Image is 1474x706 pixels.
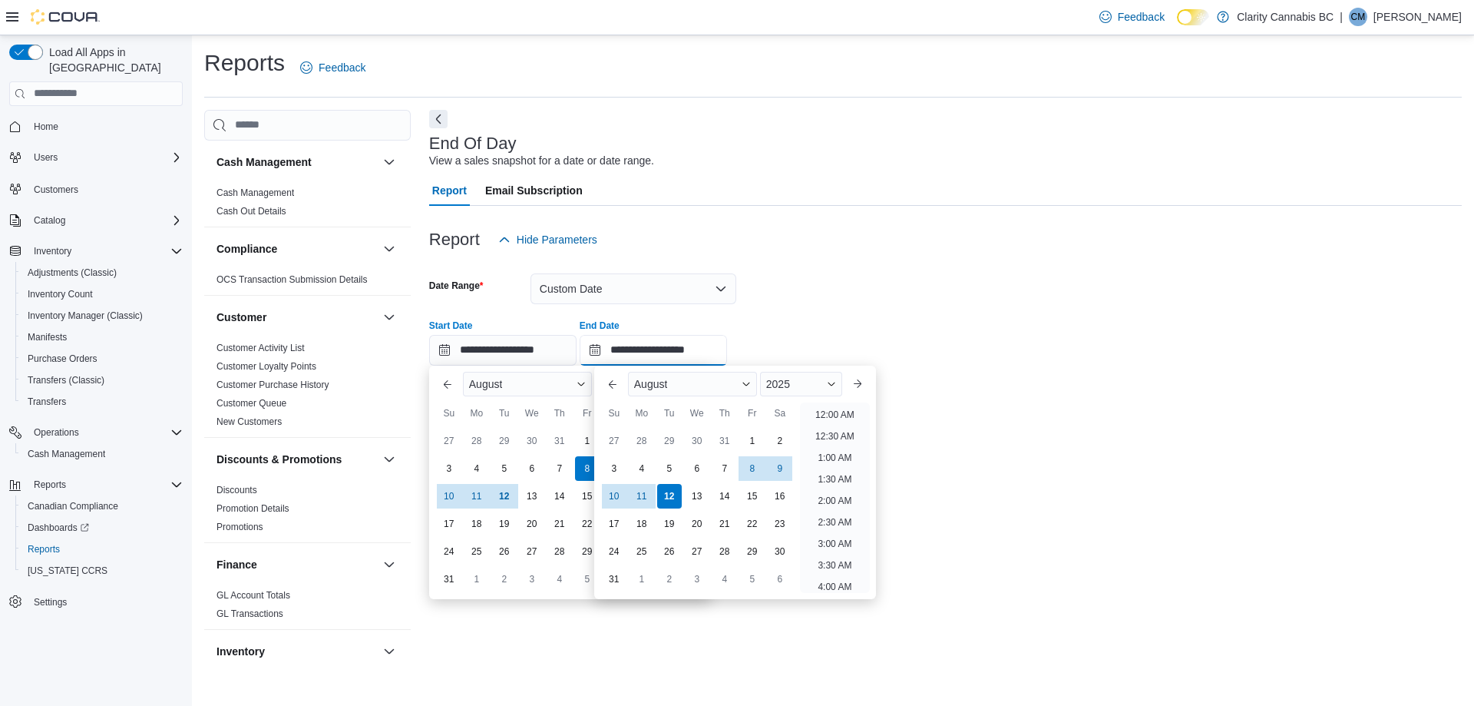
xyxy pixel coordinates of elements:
span: Canadian Compliance [28,500,118,512]
div: day-5 [492,456,517,481]
div: day-30 [685,429,709,453]
li: 2:30 AM [811,513,858,532]
a: Transfers (Classic) [21,371,111,389]
span: Catalog [34,214,65,227]
input: Press the down key to enter a popover containing a calendar. Press the escape key to close the po... [429,335,577,366]
button: Reports [28,476,72,494]
a: Promotions [216,522,263,532]
div: Sa [768,401,792,426]
div: day-8 [575,456,600,481]
span: Dashboards [28,522,89,534]
span: Customer Activity List [216,342,305,354]
span: Feedback [319,60,365,75]
a: Transfers [21,393,72,411]
span: Customer Purchase History [216,379,329,391]
div: day-26 [657,539,682,564]
div: day-4 [630,456,654,481]
div: day-14 [712,484,737,509]
h3: Discounts & Promotions [216,452,342,467]
span: Promotion Details [216,502,289,515]
div: day-3 [520,567,544,592]
li: 4:00 AM [811,578,858,596]
span: 2025 [766,378,790,390]
span: Adjustments (Classic) [21,264,183,282]
button: Custom Date [530,273,736,304]
a: Customer Purchase History [216,380,329,390]
a: Dashboards [21,519,95,537]
div: Mo [464,401,489,426]
button: Previous Month [600,372,625,396]
li: 1:00 AM [811,449,858,467]
div: day-27 [685,539,709,564]
button: Canadian Compliance [15,496,189,517]
div: We [520,401,544,426]
div: day-23 [768,512,792,536]
div: day-5 [740,567,765,592]
span: Inventory Count [21,285,183,303]
div: day-1 [464,567,489,592]
span: Reports [34,479,66,491]
button: Inventory Manager (Classic) [15,305,189,326]
div: day-15 [740,484,765,509]
span: Transfers [21,393,183,411]
a: Inventory Manager (Classic) [21,307,149,325]
span: Feedback [1118,9,1165,25]
button: Settings [3,591,189,613]
a: Discounts [216,485,257,496]
div: day-1 [630,567,654,592]
nav: Complex example [9,109,183,653]
span: Home [28,117,183,136]
div: Tu [492,401,517,426]
span: Customers [28,179,183,198]
a: Feedback [294,52,372,83]
li: 1:30 AM [811,470,858,489]
a: Cash Out Details [216,206,286,217]
div: day-10 [437,484,461,509]
div: day-24 [602,539,626,564]
div: day-31 [712,429,737,453]
span: Manifests [28,331,67,343]
span: OCS Transaction Submission Details [216,273,368,286]
div: day-2 [768,429,792,453]
span: Promotions [216,521,263,533]
button: Finance [216,557,377,572]
button: Compliance [216,241,377,257]
div: day-24 [437,539,461,564]
div: day-22 [740,512,765,536]
span: Purchase Orders [21,350,183,368]
div: day-30 [520,429,544,453]
div: day-18 [630,512,654,536]
div: day-12 [492,484,517,509]
div: day-2 [657,567,682,592]
span: Inventory [28,242,183,260]
div: Compliance [204,270,411,295]
span: August [469,378,503,390]
div: day-31 [602,567,626,592]
span: Customer Loyalty Points [216,360,316,373]
label: End Date [580,320,620,332]
h3: Report [429,230,480,249]
span: Dark Mode [1177,25,1178,26]
button: Operations [28,423,85,442]
span: Settings [34,596,67,608]
div: Cash Management [204,184,411,227]
div: day-30 [768,539,792,564]
div: day-1 [575,429,600,453]
a: Customers [28,181,84,199]
button: Next month [845,372,870,396]
div: day-21 [547,512,572,536]
span: Catalog [28,211,183,230]
button: Manifests [15,326,189,348]
h3: Customer [216,310,266,325]
div: day-27 [437,429,461,453]
div: day-12 [657,484,682,509]
label: Date Range [429,280,484,292]
span: CM [1351,8,1366,26]
button: Cash Management [216,154,377,170]
p: Clarity Cannabis BC [1237,8,1334,26]
span: Home [34,121,58,133]
span: Users [34,151,58,164]
div: Su [602,401,626,426]
a: Feedback [1093,2,1171,32]
div: day-28 [630,429,654,453]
